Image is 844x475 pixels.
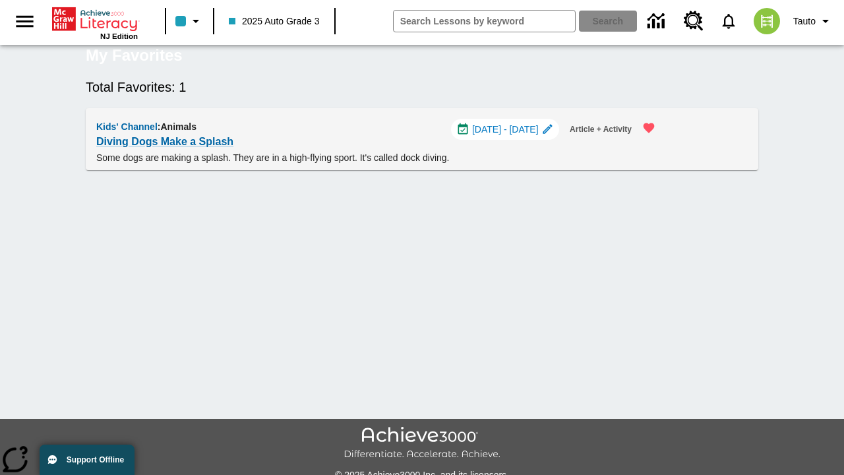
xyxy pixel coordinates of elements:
[564,119,637,141] button: Article + Activity
[793,15,816,28] span: Tauto
[40,445,135,475] button: Support Offline
[170,9,209,33] button: Class color is light blue. Change class color
[640,3,676,40] a: Data Center
[676,3,711,39] a: Resource Center, Will open in new tab
[394,11,575,32] input: search field
[472,123,539,137] span: [DATE] - [DATE]
[86,45,183,66] h5: My Favorites
[451,119,559,140] div: Sep 10 - Sep 10 Choose Dates
[344,427,500,460] img: Achieve3000 Differentiate Accelerate Achieve
[746,4,788,38] button: Select a new avatar
[52,5,138,40] div: Home
[96,133,233,151] a: Diving Dogs Make a Splash
[100,32,138,40] span: NJ Edition
[634,113,663,142] button: Remove from Favorites
[96,151,663,165] p: Some dogs are making a splash. They are in a high-flying sport. It's called dock diving.
[52,6,138,32] a: Home
[67,455,124,464] span: Support Offline
[158,121,196,132] span: : Animals
[5,2,44,41] button: Open side menu
[570,123,632,137] span: Article + Activity
[229,15,320,28] span: 2025 Auto Grade 3
[86,77,758,98] h6: Total Favorites: 1
[788,9,839,33] button: Profile/Settings
[711,4,746,38] a: Notifications
[754,8,780,34] img: avatar image
[96,121,158,132] span: Kids' Channel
